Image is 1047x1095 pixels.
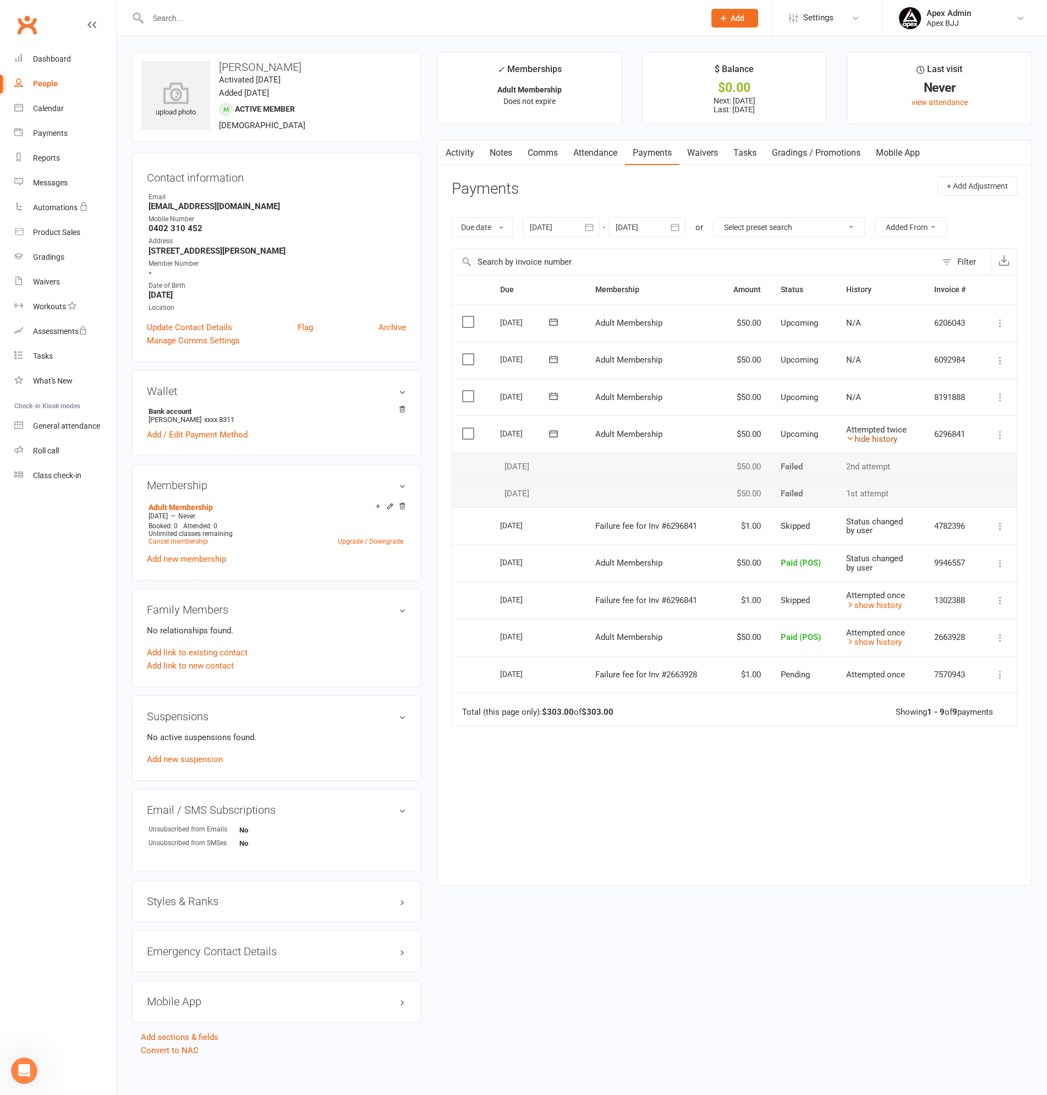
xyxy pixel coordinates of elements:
[33,376,73,385] div: What's New
[924,618,980,656] td: 2663928
[846,637,902,647] a: show history
[149,223,406,233] strong: 0402 310 452
[9,322,211,370] div: Toby says…
[836,453,924,480] td: 2nd attempt
[14,319,116,344] a: Assessments
[438,140,482,166] a: Activity
[147,710,406,722] h3: Suspensions
[595,670,697,680] span: Failure fee for Inv #2663928
[141,82,210,118] div: upload photo
[149,268,406,278] strong: -
[957,255,976,269] div: Filter
[846,355,861,365] span: N/A
[44,158,111,167] b: Invite new user
[7,4,28,25] button: go back
[896,708,993,717] div: Showing of payments
[14,195,116,220] a: Automations
[150,147,158,156] a: Source reference 142963:
[14,121,116,146] a: Payments
[33,471,81,480] div: Class check-in
[924,544,980,582] td: 9946557
[952,707,957,717] strong: 9
[497,64,505,75] i: ✓
[14,245,116,270] a: Gradings
[719,415,770,453] td: $50.00
[147,334,240,347] a: Manage Comms Settings
[836,480,924,507] td: 1st attempt
[239,839,303,847] strong: No
[189,356,206,374] button: Send a message…
[40,41,211,75] div: how do i create a profile for a coach from a prospect
[452,249,936,275] input: Search by invoice number
[846,590,905,600] span: Attempted once
[14,72,116,96] a: People
[18,328,139,340] div: Did that answer your question?
[147,604,406,616] h3: Family Members
[595,318,662,328] span: Adult Membership
[147,428,248,441] a: Add / Edit Payment Method
[781,355,818,365] span: Upcoming
[219,75,281,85] time: Activated [DATE]
[771,453,836,480] td: Failed
[149,290,406,300] strong: [DATE]
[719,507,770,545] td: $1.00
[846,554,903,573] span: Status changed by user
[178,512,195,520] span: Never
[52,360,61,369] button: Upload attachment
[14,270,116,294] a: Waivers
[33,54,71,63] div: Dashboard
[500,489,575,499] div: [DATE]
[204,415,234,424] span: xxxx 8311
[803,6,834,30] span: Settings
[14,96,116,121] a: Calendar
[846,670,905,680] span: Attempted once
[582,707,613,717] strong: $303.00
[695,221,703,234] div: or
[719,544,770,582] td: $50.00
[147,321,232,334] a: Update Contact Details
[719,656,770,693] td: $1.00
[149,407,401,415] strong: Bank account
[147,406,406,425] li: [PERSON_NAME]
[500,462,575,472] div: [DATE]
[33,352,53,360] div: Tasks
[18,233,202,287] div: If someone needs to be both a member/prospect and a coach, these must be created separately - you...
[719,276,770,304] th: Amount
[147,167,406,184] h3: Contact information
[145,10,697,26] input: Search...
[26,158,202,168] li: Click
[771,276,836,304] th: Status
[379,321,406,334] a: Archive
[585,276,719,304] th: Membership
[566,140,625,166] a: Attendance
[33,129,68,138] div: Payments
[938,176,1017,196] button: + Add Adjustment
[14,369,116,393] a: What's New
[781,670,810,680] span: Pending
[595,595,697,605] span: Failure fee for Inv #6296841
[503,97,556,106] span: Does not expire
[33,79,58,88] div: People
[595,521,697,531] span: Failure fee for Inv #6296841
[147,646,248,659] a: Add link to existing contact
[33,327,87,336] div: Assessments
[781,521,810,531] span: Skipped
[149,530,233,538] span: Unlimited classes remaining
[595,392,662,402] span: Adult Membership
[625,140,679,166] a: Payments
[147,895,406,907] h3: Styles & Ranks
[47,146,83,155] b: Settings
[927,707,945,717] strong: 1 - 9
[719,582,770,619] td: $1.00
[497,62,562,83] div: Memberships
[653,82,816,94] div: $0.00
[846,392,861,402] span: N/A
[33,154,60,162] div: Reports
[781,392,818,402] span: Upcoming
[141,1045,199,1055] a: Convert to NAC
[14,220,116,245] a: Product Sales
[235,105,295,113] span: Active member
[719,379,770,416] td: $50.00
[595,632,662,642] span: Adult Membership
[149,538,208,545] a: Cancel membership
